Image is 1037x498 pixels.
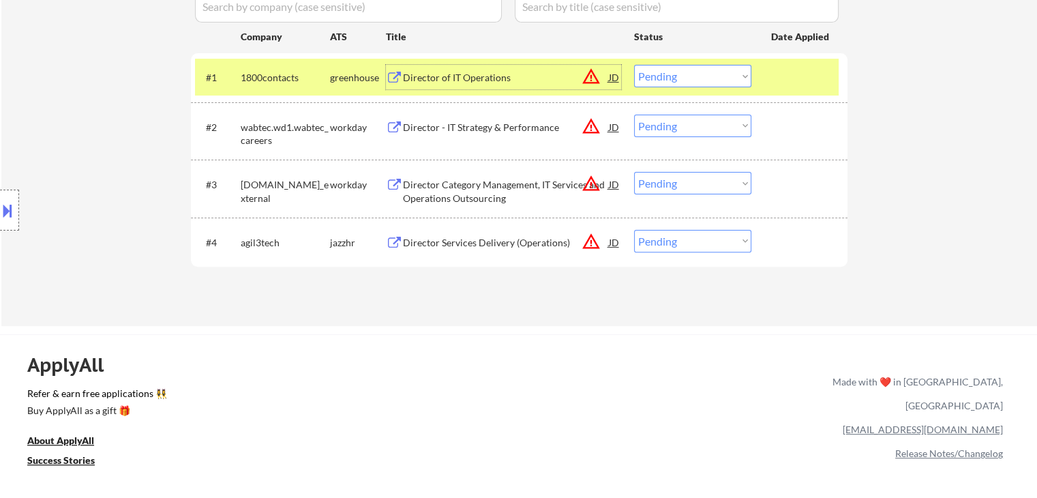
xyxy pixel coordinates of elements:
[607,115,621,139] div: JD
[607,230,621,254] div: JD
[386,30,621,44] div: Title
[330,236,386,250] div: jazzhr
[582,174,601,193] button: warning_amber
[27,389,547,403] a: Refer & earn free applications 👯‍♀️
[403,178,609,205] div: Director Category Management, IT Services and Operations Outsourcing
[27,406,164,415] div: Buy ApplyAll as a gift 🎁
[582,117,601,136] button: warning_amber
[206,71,230,85] div: #1
[241,30,330,44] div: Company
[607,172,621,196] div: JD
[27,403,164,420] a: Buy ApplyAll as a gift 🎁
[27,453,113,470] a: Success Stories
[241,71,330,85] div: 1800contacts
[330,71,386,85] div: greenhouse
[27,435,94,446] u: About ApplyAll
[582,67,601,86] button: warning_amber
[771,30,831,44] div: Date Applied
[241,178,330,205] div: [DOMAIN_NAME]_external
[827,370,1003,418] div: Made with ❤️ in [GEOGRAPHIC_DATA], [GEOGRAPHIC_DATA]
[607,65,621,89] div: JD
[27,353,119,377] div: ApplyAll
[843,424,1003,435] a: [EMAIL_ADDRESS][DOMAIN_NAME]
[403,121,609,134] div: Director - IT Strategy & Performance
[330,178,386,192] div: workday
[403,236,609,250] div: Director Services Delivery (Operations)
[27,454,95,466] u: Success Stories
[330,121,386,134] div: workday
[241,121,330,147] div: wabtec.wd1.wabtec_careers
[330,30,386,44] div: ATS
[582,232,601,251] button: warning_amber
[403,71,609,85] div: Director of IT Operations
[895,448,1003,459] a: Release Notes/Changelog
[241,236,330,250] div: agil3tech
[27,433,113,450] a: About ApplyAll
[634,24,751,48] div: Status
